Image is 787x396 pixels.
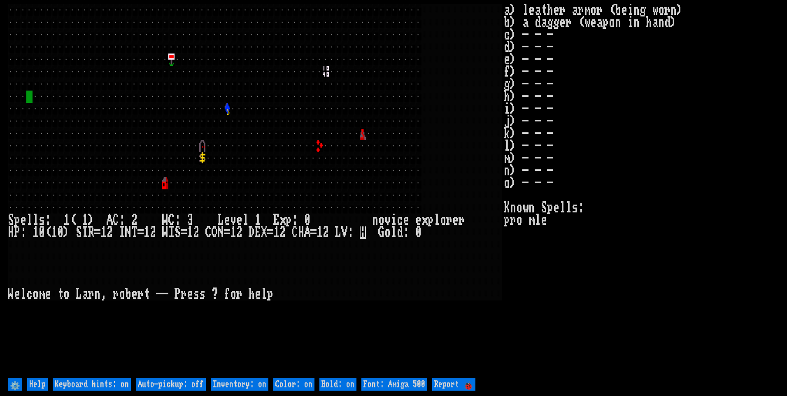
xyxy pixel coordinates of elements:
div: 1 [187,226,193,239]
div: c [397,214,403,226]
div: 2 [236,226,242,239]
div: T [82,226,88,239]
div: C [292,226,298,239]
div: t [144,288,150,300]
div: = [224,226,230,239]
div: = [267,226,273,239]
div: l [434,214,440,226]
div: l [26,214,33,226]
div: - [156,288,162,300]
div: e [20,214,26,226]
div: e [131,288,137,300]
div: l [20,288,26,300]
div: = [137,226,144,239]
div: N [125,226,131,239]
input: Font: Amiga 500 [361,378,427,391]
div: : [175,214,181,226]
div: o [33,288,39,300]
div: f [224,288,230,300]
div: i [391,214,397,226]
div: D [249,226,255,239]
div: 1 [317,226,323,239]
div: = [181,226,187,239]
input: Help [27,378,48,391]
div: T [131,226,137,239]
div: - [162,288,168,300]
div: C [168,214,175,226]
div: : [347,226,354,239]
stats: a) leather armor (being worn) b) a dagger (weapon in hand) c) - - - d) - - - e) - - - f) - - - g)... [504,4,779,376]
div: L [335,226,341,239]
div: p [286,214,292,226]
div: a [82,288,88,300]
div: E [273,214,279,226]
div: x [279,214,286,226]
div: W [162,226,168,239]
div: n [372,214,378,226]
div: 1 [33,226,39,239]
div: m [39,288,45,300]
div: 1 [100,226,107,239]
div: o [230,288,236,300]
div: 0 [304,214,310,226]
div: r [181,288,187,300]
div: h [249,288,255,300]
div: 2 [150,226,156,239]
div: ? [212,288,218,300]
div: E [255,226,261,239]
div: e [403,214,409,226]
div: o [440,214,446,226]
div: P [175,288,181,300]
div: r [446,214,452,226]
div: = [310,226,317,239]
div: G [378,226,384,239]
div: r [459,214,465,226]
div: : [20,226,26,239]
div: 2 [131,214,137,226]
div: 1 [273,226,279,239]
input: Bold: on [319,378,356,391]
div: W [8,288,14,300]
div: l [261,288,267,300]
div: e [14,288,20,300]
div: 2 [279,226,286,239]
div: C [113,214,119,226]
div: c [26,288,33,300]
div: I [119,226,125,239]
div: p [267,288,273,300]
div: 2 [193,226,199,239]
div: s [39,214,45,226]
div: v [230,214,236,226]
div: n [94,288,100,300]
input: ⚙️ [8,378,22,391]
input: Inventory: on [211,378,268,391]
div: l [242,214,249,226]
div: d [397,226,403,239]
div: s [193,288,199,300]
div: e [415,214,421,226]
mark: H [360,226,366,239]
div: S [76,226,82,239]
div: t [57,288,63,300]
div: : [119,214,125,226]
input: Color: on [273,378,314,391]
div: S [175,226,181,239]
div: , [100,288,107,300]
div: x [421,214,428,226]
div: 2 [323,226,329,239]
div: s [199,288,205,300]
div: 1 [255,214,261,226]
div: e [45,288,51,300]
div: b [125,288,131,300]
input: Auto-pickup: off [136,378,206,391]
div: 1 [63,214,70,226]
div: : [403,226,409,239]
div: p [14,214,20,226]
div: e [187,288,193,300]
div: e [452,214,459,226]
div: e [255,288,261,300]
div: e [224,214,230,226]
div: I [168,226,175,239]
div: 3 [187,214,193,226]
div: 1 [82,214,88,226]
